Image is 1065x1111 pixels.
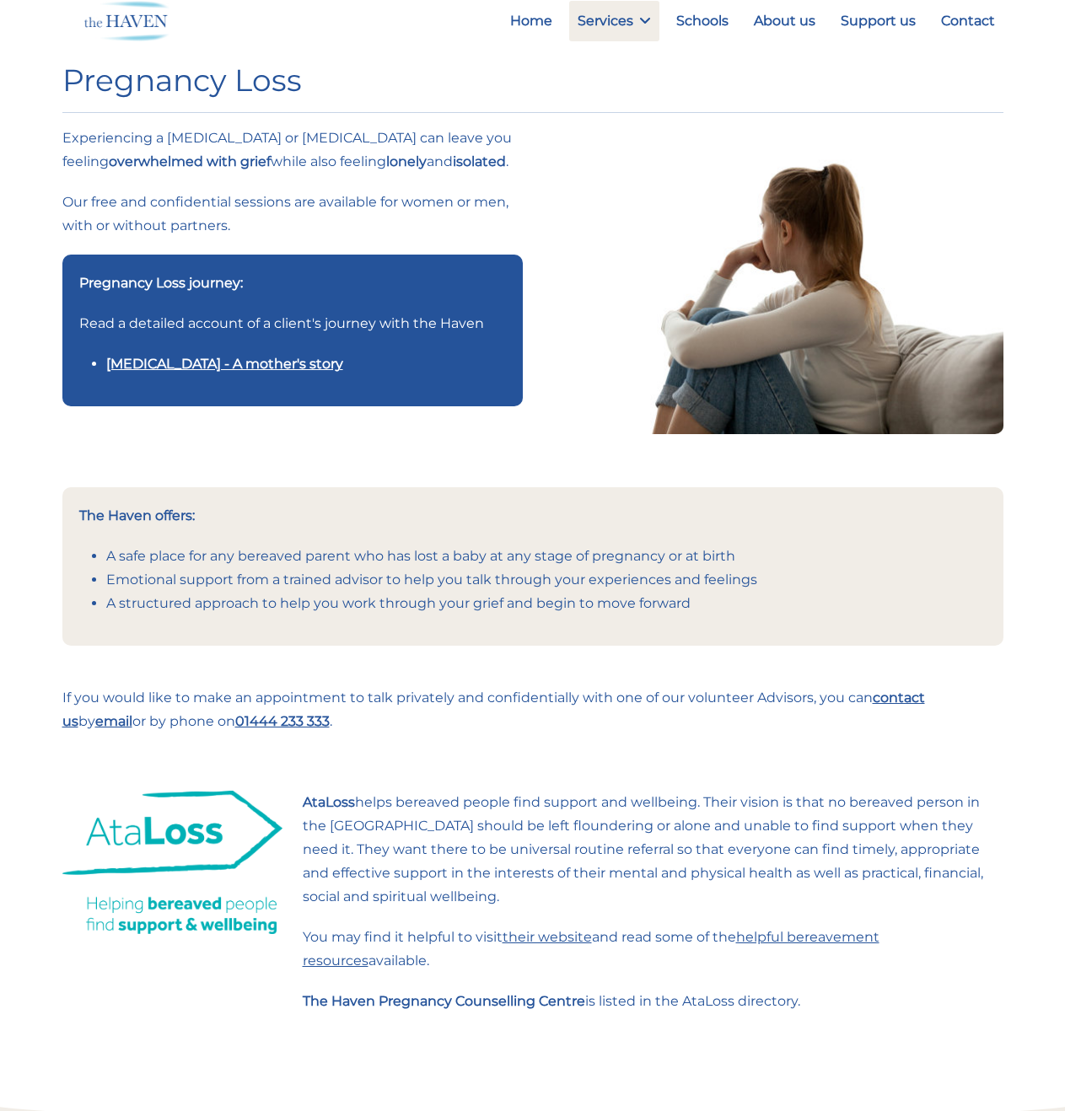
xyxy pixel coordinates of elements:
[933,1,1003,41] a: Contact
[745,1,824,41] a: About us
[106,592,987,615] li: A structured approach to help you work through your grief and begin to move forward
[62,126,523,174] p: Experiencing a [MEDICAL_DATA] or [MEDICAL_DATA] can leave you feeling while also feeling and .
[303,926,1003,973] p: You may find it helpful to visit and read some of the available.
[62,686,1003,733] p: If you would like to make an appointment to talk privately and confidentially with one of our vol...
[62,191,523,238] p: Our free and confidential sessions are available for women or men, with or without partners.
[303,993,585,1009] strong: The Haven Pregnancy Counselling Centre
[303,794,355,810] strong: AtaLoss
[79,507,195,523] strong: The Haven offers:
[453,153,506,169] strong: isolated
[303,791,1003,909] p: helps bereaved people find support and wellbeing. Their vision is that no bereaved person in the ...
[668,1,737,41] a: Schools
[95,713,132,729] a: email
[106,545,987,568] li: A safe place for any bereaved parent who has lost a baby at any stage of pregnancy or at birth
[79,275,243,291] strong: Pregnancy Loss journey:
[502,1,561,41] a: Home
[106,356,343,372] a: [MEDICAL_DATA] - A mother's story
[303,990,1003,1013] p: is listed in the AtaLoss directory.
[109,153,271,169] strong: overwhelmed with grief
[106,568,987,592] li: Emotional support from a trained advisor to help you talk through your experiences and feelings
[62,62,1003,99] h1: Pregnancy Loss
[503,929,592,945] a: their website
[79,312,506,335] p: Read a detailed account of a client's journey with the Haven
[62,791,282,934] img: Ataloss logo - Helping bereaved people find support and wellbeing
[386,153,427,169] strong: lonely
[543,126,1003,433] img: Side view young woman looking away at window sitting on couch at home
[235,713,330,729] a: 01444 233 333
[569,1,659,41] a: Services
[832,1,924,41] a: Support us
